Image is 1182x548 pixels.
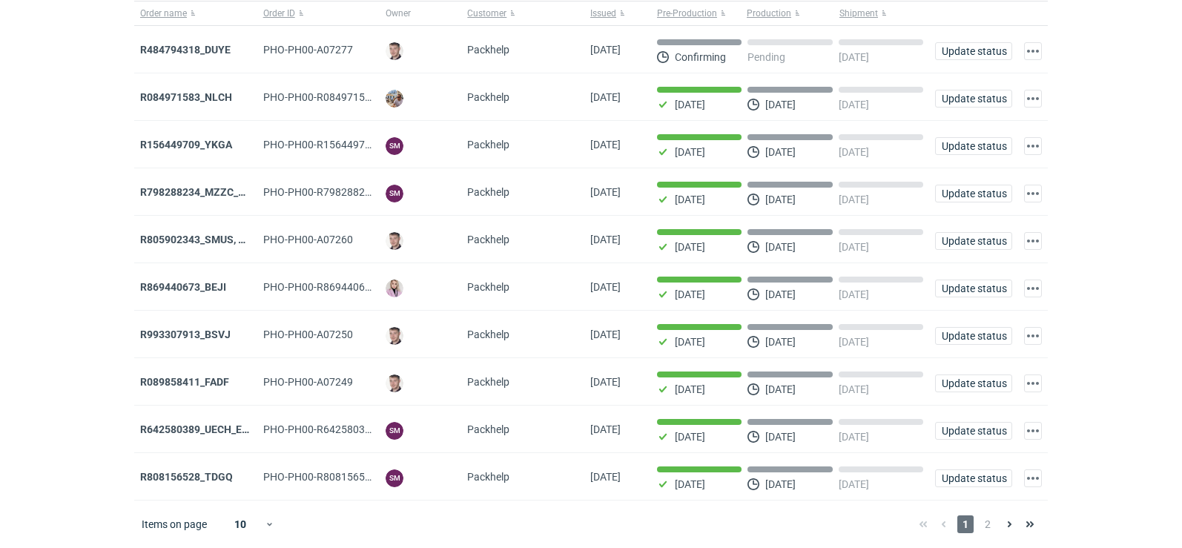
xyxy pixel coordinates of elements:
[675,194,705,205] p: [DATE]
[1024,90,1042,108] button: Actions
[217,514,265,535] div: 10
[765,241,796,253] p: [DATE]
[467,376,509,388] span: Packhelp
[935,280,1012,297] button: Update status
[765,478,796,490] p: [DATE]
[461,1,584,25] button: Customer
[675,383,705,395] p: [DATE]
[839,383,869,395] p: [DATE]
[467,281,509,293] span: Packhelp
[1024,374,1042,392] button: Actions
[590,186,621,198] span: 22/09/2025
[263,329,353,340] span: PHO-PH00-A07250
[386,374,403,392] img: Maciej Sikora
[675,478,705,490] p: [DATE]
[1024,137,1042,155] button: Actions
[386,90,403,108] img: Michał Palasek
[1024,422,1042,440] button: Actions
[1024,232,1042,250] button: Actions
[1024,42,1042,60] button: Actions
[263,139,408,151] span: PHO-PH00-R156449709_YKGA
[140,329,231,340] a: R993307913_BSVJ
[675,288,705,300] p: [DATE]
[744,1,836,25] button: Production
[386,422,403,440] figcaption: SM
[1024,327,1042,345] button: Actions
[134,1,257,25] button: Order name
[140,186,265,198] a: R798288234_MZZC_YZOD
[467,234,509,245] span: Packhelp
[140,139,232,151] a: R156449709_YKGA
[263,423,436,435] span: PHO-PH00-R642580389_UECH_ESJL
[675,431,705,443] p: [DATE]
[263,281,403,293] span: PHO-PH00-R869440673_BEJI
[765,431,796,443] p: [DATE]
[386,469,403,487] figcaption: SM
[765,383,796,395] p: [DATE]
[584,1,651,25] button: Issued
[942,378,1006,389] span: Update status
[142,517,207,532] span: Items on page
[675,336,705,348] p: [DATE]
[140,91,232,103] a: R084971583_NLCH
[467,91,509,103] span: Packhelp
[263,91,409,103] span: PHO-PH00-R084971583_NLCH
[839,288,869,300] p: [DATE]
[942,188,1006,199] span: Update status
[765,99,796,110] p: [DATE]
[386,280,403,297] img: Klaudia Wiśniewska
[590,471,621,483] span: 17/09/2025
[590,139,621,151] span: 23/09/2025
[263,376,353,388] span: PHO-PH00-A07249
[386,137,403,155] figcaption: SM
[839,194,869,205] p: [DATE]
[935,90,1012,108] button: Update status
[942,331,1006,341] span: Update status
[386,185,403,202] figcaption: SM
[386,327,403,345] img: Maciej Sikora
[386,232,403,250] img: Maciej Sikora
[467,329,509,340] span: Packhelp
[942,283,1006,294] span: Update status
[140,234,265,245] strong: R805902343_SMUS, XBDT
[1024,280,1042,297] button: Actions
[386,42,403,60] img: Maciej Sikora
[1024,185,1042,202] button: Actions
[942,473,1006,483] span: Update status
[657,7,717,19] span: Pre-Production
[839,478,869,490] p: [DATE]
[467,7,506,19] span: Customer
[263,7,295,19] span: Order ID
[839,146,869,158] p: [DATE]
[140,376,229,388] a: R089858411_FADF
[590,7,616,19] span: Issued
[140,471,233,483] a: R808156528_TDGQ
[140,7,187,19] span: Order name
[765,336,796,348] p: [DATE]
[765,194,796,205] p: [DATE]
[467,423,509,435] span: Packhelp
[839,431,869,443] p: [DATE]
[675,99,705,110] p: [DATE]
[590,234,621,245] span: 22/09/2025
[140,281,226,293] a: R869440673_BEJI
[386,7,411,19] span: Owner
[942,426,1006,436] span: Update status
[467,186,509,198] span: Packhelp
[590,423,621,435] span: 18/09/2025
[935,232,1012,250] button: Update status
[839,99,869,110] p: [DATE]
[675,146,705,158] p: [DATE]
[651,1,744,25] button: Pre-Production
[467,471,509,483] span: Packhelp
[263,186,439,198] span: PHO-PH00-R798288234_MZZC_YZOD
[836,1,929,25] button: Shipment
[467,44,509,56] span: Packhelp
[942,141,1006,151] span: Update status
